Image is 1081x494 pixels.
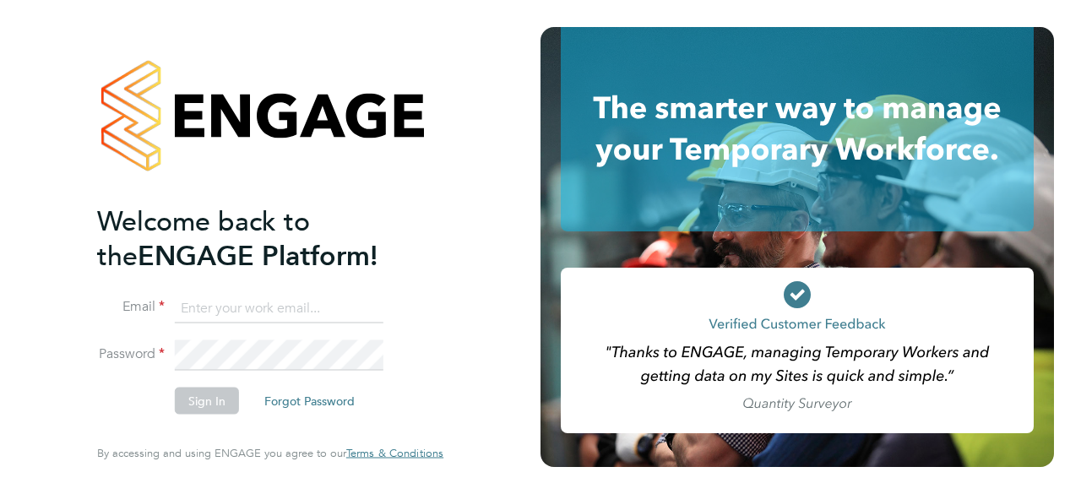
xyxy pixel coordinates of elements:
label: Password [97,345,165,363]
span: By accessing and using ENGAGE you agree to our [97,446,443,460]
button: Forgot Password [251,388,368,415]
span: Welcome back to the [97,204,310,272]
span: Terms & Conditions [346,446,443,460]
input: Enter your work email... [175,293,383,323]
h2: ENGAGE Platform! [97,204,426,273]
button: Sign In [175,388,239,415]
a: Terms & Conditions [346,447,443,460]
label: Email [97,298,165,316]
